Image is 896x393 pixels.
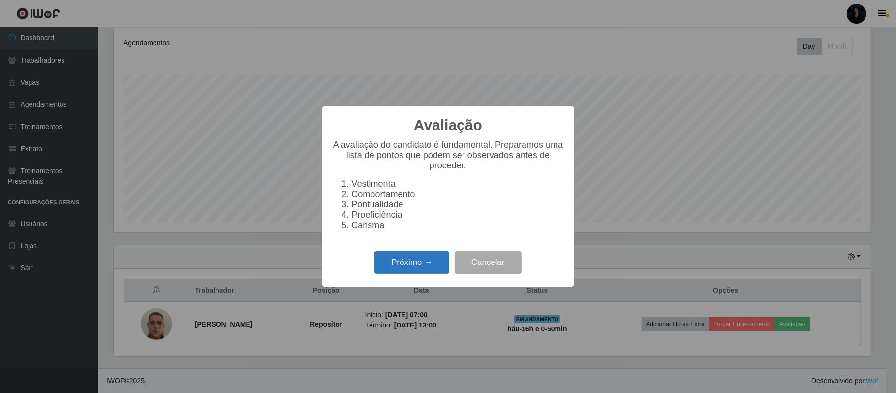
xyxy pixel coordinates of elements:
[332,140,564,171] p: A avaliação do candidato é fundamental. Preparamos uma lista de pontos que podem ser observados a...
[352,210,564,220] li: Proeficiência
[414,116,482,134] h2: Avaliação
[352,199,564,210] li: Pontualidade
[352,179,564,189] li: Vestimenta
[352,189,564,199] li: Comportamento
[374,251,449,274] button: Próximo →
[352,220,564,230] li: Carisma
[455,251,522,274] button: Cancelar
